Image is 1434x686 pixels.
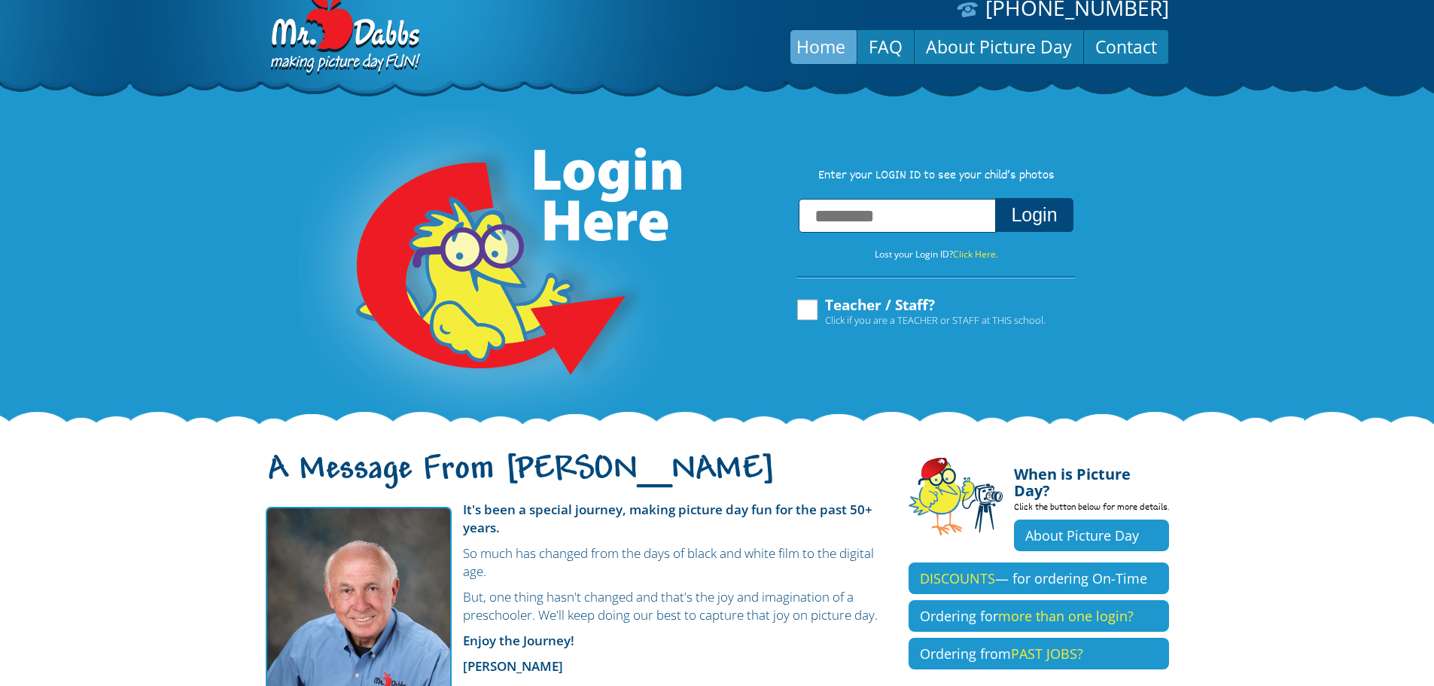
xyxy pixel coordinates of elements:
span: Click if you are a TEACHER or STAFF at THIS school. [825,313,1046,328]
h1: A Message From [PERSON_NAME] [266,463,886,495]
a: Contact [1084,29,1168,65]
a: Ordering formore than one login? [909,600,1169,632]
img: Login Here [299,109,684,425]
a: About Picture Day [915,29,1083,65]
button: Login [995,198,1073,232]
p: So much has changed from the days of black and white film to the digital age. [266,544,886,581]
a: DISCOUNTS— for ordering On-Time [909,563,1169,594]
p: Enter your LOGIN ID to see your child’s photos [782,168,1091,184]
a: FAQ [857,29,914,65]
span: more than one login? [998,607,1134,625]
strong: Enjoy the Journey! [463,632,574,649]
label: Teacher / Staff? [795,297,1046,326]
a: Ordering fromPAST JOBS? [909,638,1169,669]
a: Click Here. [953,248,998,261]
strong: [PERSON_NAME] [463,657,563,675]
h4: When is Picture Day? [1014,457,1169,499]
p: Lost your Login ID? [782,246,1091,263]
strong: It's been a special journey, making picture day fun for the past 50+ years. [463,501,872,536]
p: But, one thing hasn't changed and that's the joy and imagination of a preschooler. We'll keep doi... [266,588,886,624]
span: PAST JOBS? [1011,645,1083,663]
a: About Picture Day [1014,520,1169,551]
a: Home [785,29,857,65]
span: DISCOUNTS [920,569,995,587]
p: Click the button below for more details. [1014,499,1169,520]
